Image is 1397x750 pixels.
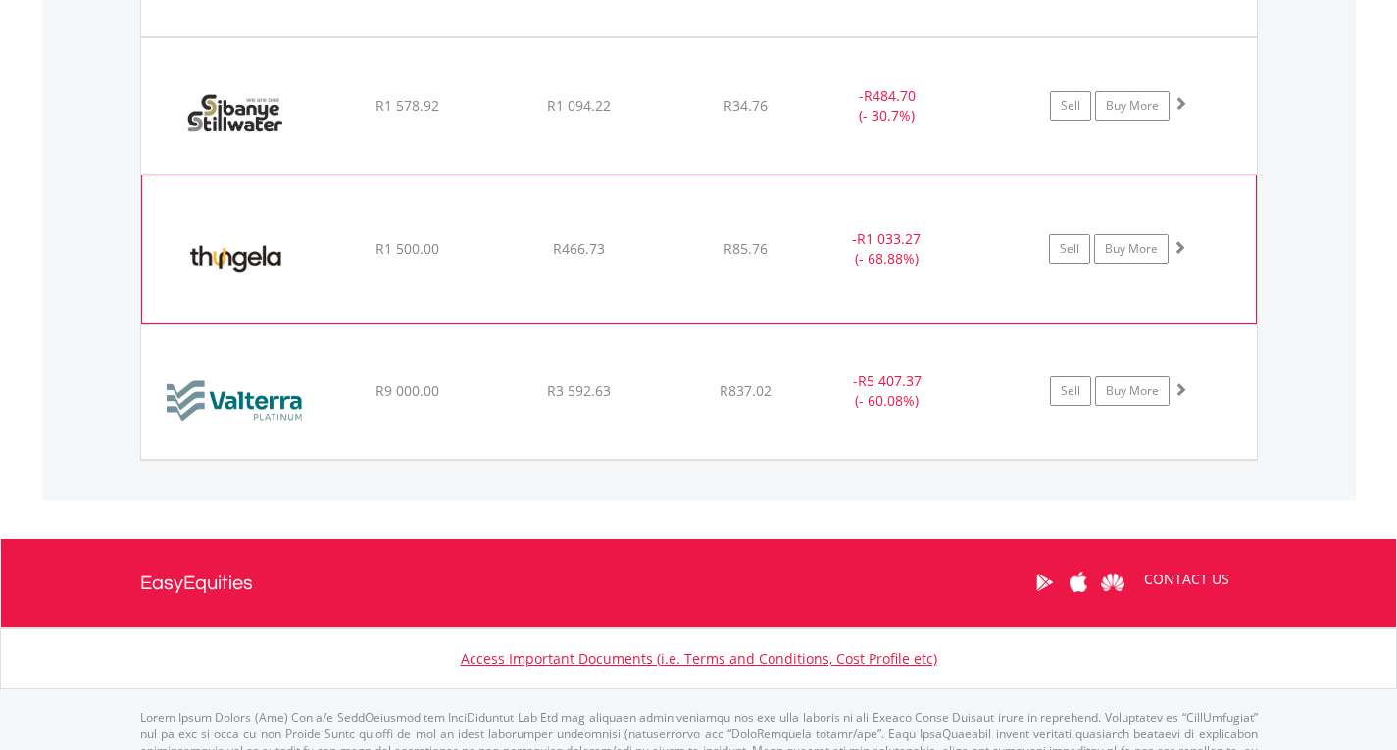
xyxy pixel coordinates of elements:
a: Sell [1050,376,1091,406]
img: EQU.ZA.SSW.png [151,63,320,169]
a: Sell [1050,91,1091,121]
img: EQU.ZA.TGA.png [152,200,321,318]
div: - (- 30.7%) [814,86,962,125]
a: EasyEquities [140,539,253,627]
span: R1 094.22 [547,96,611,115]
a: Access Important Documents (i.e. Terms and Conditions, Cost Profile etc) [461,649,937,668]
div: - (- 60.08%) [814,372,962,411]
a: Buy More [1094,234,1169,264]
img: EQU.ZA.VAL.png [151,349,320,454]
a: Huawei [1096,552,1130,613]
a: Buy More [1095,91,1170,121]
span: R1 033.27 [857,229,921,248]
span: R1 578.92 [375,96,439,115]
span: R9 000.00 [375,381,439,400]
span: R1 500.00 [375,239,439,258]
span: R3 592.63 [547,381,611,400]
span: R5 407.37 [858,372,922,390]
a: CONTACT US [1130,552,1243,607]
a: Google Play [1027,552,1062,613]
span: R466.73 [553,239,605,258]
span: R837.02 [720,381,772,400]
span: R484.70 [864,86,916,105]
span: R85.76 [723,239,768,258]
span: R34.76 [723,96,768,115]
a: Apple [1062,552,1096,613]
a: Buy More [1095,376,1170,406]
a: Sell [1049,234,1090,264]
div: - (- 68.88%) [813,229,960,269]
